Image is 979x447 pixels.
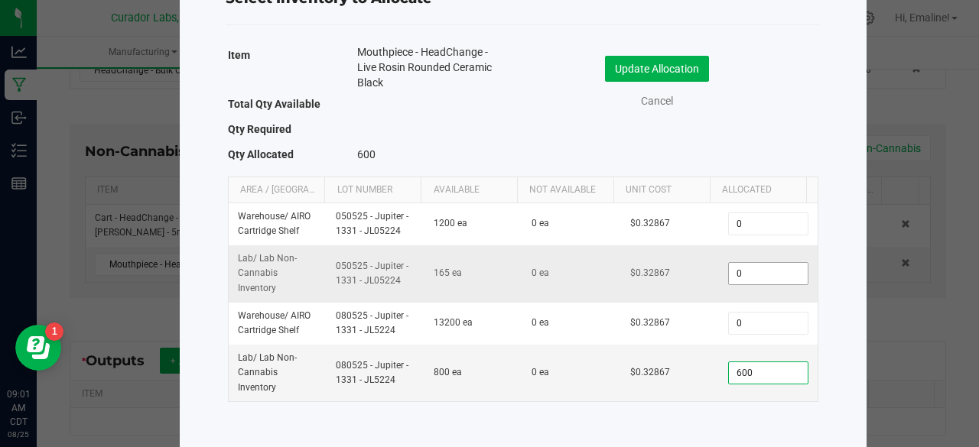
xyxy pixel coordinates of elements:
[630,218,670,228] span: $0.32867
[228,118,291,140] label: Qty Required
[613,177,710,203] th: Unit Cost
[710,177,806,203] th: Allocated
[238,310,311,335] span: Warehouse / AIRO Cartridge Shelf
[324,177,421,203] th: Lot Number
[327,345,424,401] td: 080525 - Jupiter - 1331 - JL5224
[626,93,688,109] a: Cancel
[532,267,549,278] span: 0 ea
[228,144,294,165] label: Qty Allocated
[630,267,670,278] span: $0.32867
[532,317,549,328] span: 0 ea
[434,367,462,377] span: 800 ea
[434,218,467,228] span: 1200 ea
[517,177,613,203] th: Not Available
[15,325,61,371] iframe: Resource center
[238,352,297,392] span: Lab / Lab Non-Cannabis Inventory
[357,148,376,160] span: 600
[434,267,462,278] span: 165 ea
[228,93,320,115] label: Total Qty Available
[630,317,670,328] span: $0.32867
[421,177,517,203] th: Available
[45,322,63,341] iframe: Resource center unread badge
[532,218,549,228] span: 0 ea
[228,44,250,66] label: Item
[327,203,424,245] td: 050525 - Jupiter - 1331 - JL05224
[434,317,473,328] span: 13200 ea
[229,177,325,203] th: Area / [GEOGRAPHIC_DATA]
[357,44,499,90] span: Mouthpiece - HeadChange - Live Rosin Rounded Ceramic Black
[605,56,709,82] button: Update Allocation
[630,367,670,377] span: $0.32867
[238,211,311,236] span: Warehouse / AIRO Cartridge Shelf
[238,253,297,293] span: Lab / Lab Non-Cannabis Inventory
[327,303,424,345] td: 080525 - Jupiter - 1331 - JL5224
[327,245,424,303] td: 050525 - Jupiter - 1331 - JL05224
[532,367,549,377] span: 0 ea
